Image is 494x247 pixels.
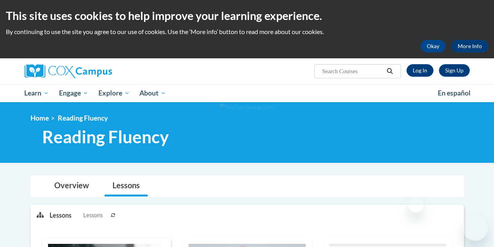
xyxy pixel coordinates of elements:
span: Explore [98,88,130,98]
h2: This site uses cookies to help improve your learning experience. [6,8,488,23]
span: About [139,88,166,98]
a: Explore [93,84,135,102]
a: Learn [20,84,54,102]
span: Learn [24,88,49,98]
span: Lessons [83,211,103,220]
a: Home [30,114,49,122]
a: Lessons [105,176,148,197]
a: Overview [46,176,97,197]
img: Cox Campus [25,64,112,78]
span: Reading Fluency [42,126,169,147]
button: Search [384,67,396,76]
a: Register [439,64,470,77]
button: Okay [421,40,446,52]
span: En español [438,89,471,97]
div: Main menu [19,84,476,102]
img: Section background [219,103,275,112]
span: Reading Fluency [58,114,108,122]
input: Search Courses [321,67,384,76]
p: Lessons [50,211,71,220]
a: Engage [54,84,93,102]
a: En español [433,85,476,101]
a: Cox Campus [25,64,165,78]
a: Log In [407,64,433,77]
iframe: Button to launch messaging window [463,216,488,241]
span: Engage [59,88,88,98]
a: About [134,84,171,102]
iframe: Close message [408,197,424,213]
a: More Info [451,40,488,52]
p: By continuing to use the site you agree to our use of cookies. Use the ‘More info’ button to read... [6,27,488,36]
